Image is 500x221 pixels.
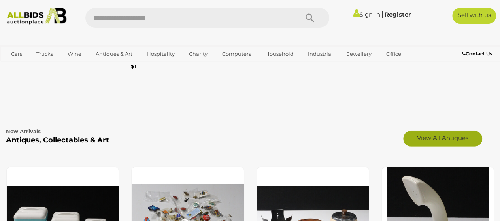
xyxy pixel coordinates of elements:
[62,47,86,60] a: Wine
[6,128,41,134] b: New Arrivals
[6,136,109,144] b: Antiques, Collectables & Art
[31,47,58,60] a: Trucks
[184,47,213,60] a: Charity
[403,131,482,147] a: View All Antiques
[290,8,329,28] button: Search
[142,47,180,60] a: Hospitality
[36,60,103,74] a: [GEOGRAPHIC_DATA]
[452,8,496,24] a: Sell with us
[342,47,377,60] a: Jewellery
[217,47,256,60] a: Computers
[6,60,32,74] a: Sports
[381,10,383,19] span: |
[131,63,136,70] b: $1
[462,49,494,58] a: Contact Us
[381,47,406,60] a: Office
[353,11,380,18] a: Sign In
[303,47,338,60] a: Industrial
[260,47,299,60] a: Household
[6,47,27,60] a: Cars
[91,47,138,60] a: Antiques & Art
[4,8,70,25] img: Allbids.com.au
[462,51,492,57] b: Contact Us
[385,11,411,18] a: Register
